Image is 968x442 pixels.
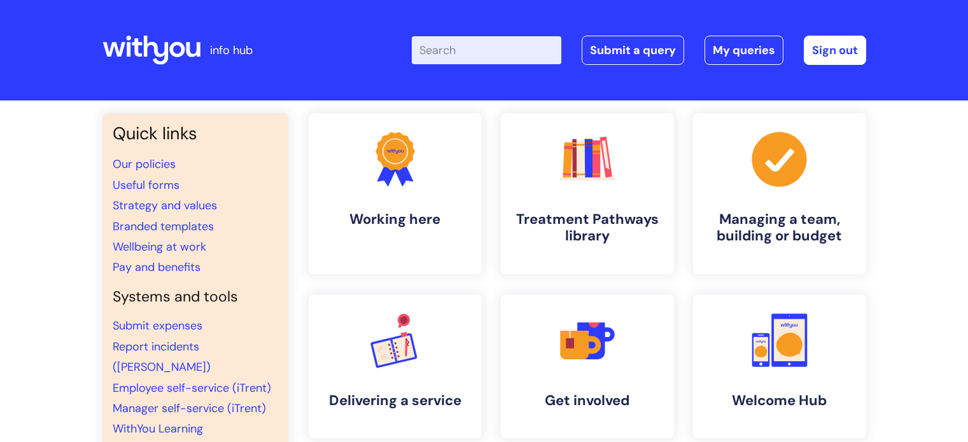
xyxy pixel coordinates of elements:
h4: Welcome Hub [703,392,856,409]
a: Delivering a service [309,294,482,438]
h3: Quick links [113,123,278,144]
a: Our policies [113,156,176,172]
a: Managing a team, building or budget [693,113,866,274]
h4: Get involved [511,392,664,409]
a: Strategy and values [113,198,217,213]
a: Wellbeing at work [113,239,206,254]
div: | - [412,36,866,65]
a: Branded templates [113,219,214,234]
a: Sign out [804,36,866,65]
a: Useful forms [113,177,179,193]
a: My queries [705,36,783,65]
h4: Delivering a service [319,392,472,409]
h4: Managing a team, building or budget [703,211,856,245]
a: Report incidents ([PERSON_NAME]) [113,339,211,375]
a: Welcome Hub [693,294,866,438]
p: info hub [210,40,253,60]
a: Employee self-service (iTrent) [113,380,271,396]
a: Submit expenses [113,318,202,333]
a: WithYou Learning [113,421,203,436]
a: Submit a query [582,36,684,65]
a: Treatment Pathways library [501,113,674,274]
input: Search [412,36,561,64]
a: Pay and benefits [113,259,200,275]
a: Get involved [501,294,674,438]
a: Manager self-service (iTrent) [113,401,266,416]
h4: Working here [319,211,472,228]
h4: Systems and tools [113,288,278,306]
h4: Treatment Pathways library [511,211,664,245]
a: Working here [309,113,482,274]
